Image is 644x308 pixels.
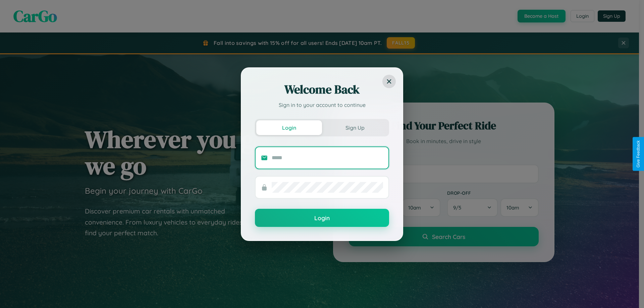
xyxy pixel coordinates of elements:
[255,209,389,227] button: Login
[256,120,322,135] button: Login
[255,81,389,98] h2: Welcome Back
[322,120,388,135] button: Sign Up
[255,101,389,109] p: Sign in to your account to continue
[636,140,641,168] div: Give Feedback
